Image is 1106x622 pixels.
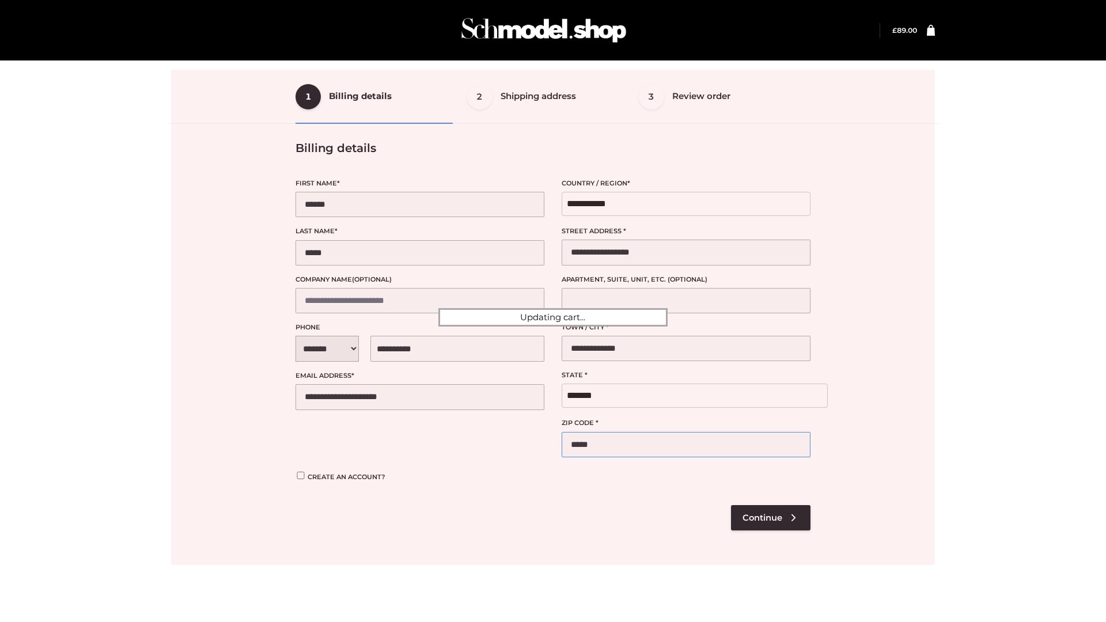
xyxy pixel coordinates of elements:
div: Updating cart... [438,308,668,327]
span: £ [892,26,897,35]
img: Schmodel Admin 964 [457,7,630,53]
a: £89.00 [892,26,917,35]
bdi: 89.00 [892,26,917,35]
